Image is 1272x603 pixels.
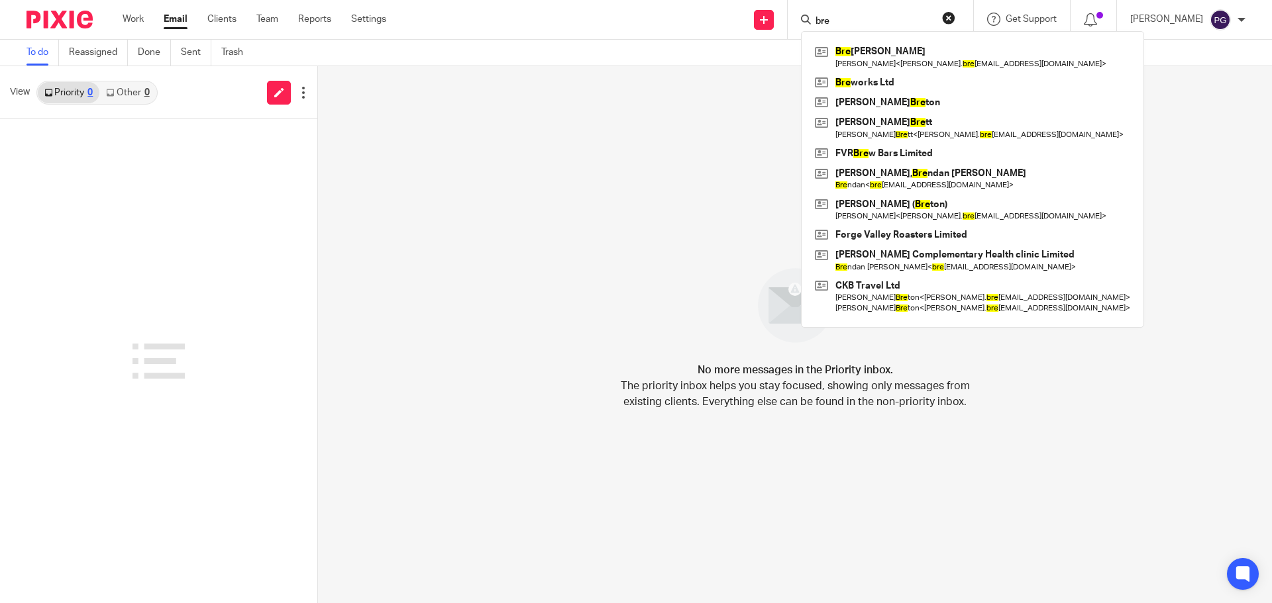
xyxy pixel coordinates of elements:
[87,88,93,97] div: 0
[221,40,253,66] a: Trash
[99,82,156,103] a: Other0
[256,13,278,26] a: Team
[38,82,99,103] a: Priority0
[181,40,211,66] a: Sent
[26,40,59,66] a: To do
[749,259,841,351] img: image
[207,13,237,26] a: Clients
[26,11,93,28] img: Pixie
[164,13,187,26] a: Email
[144,88,150,97] div: 0
[138,40,171,66] a: Done
[942,11,955,24] button: Clear
[1130,13,1203,26] p: [PERSON_NAME]
[698,362,893,378] h4: No more messages in the Priority inbox.
[351,13,386,26] a: Settings
[1006,15,1057,24] span: Get Support
[1210,9,1231,30] img: svg%3E
[123,13,144,26] a: Work
[69,40,128,66] a: Reassigned
[619,378,971,410] p: The priority inbox helps you stay focused, showing only messages from existing clients. Everythin...
[10,85,30,99] span: View
[814,16,933,28] input: Search
[298,13,331,26] a: Reports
